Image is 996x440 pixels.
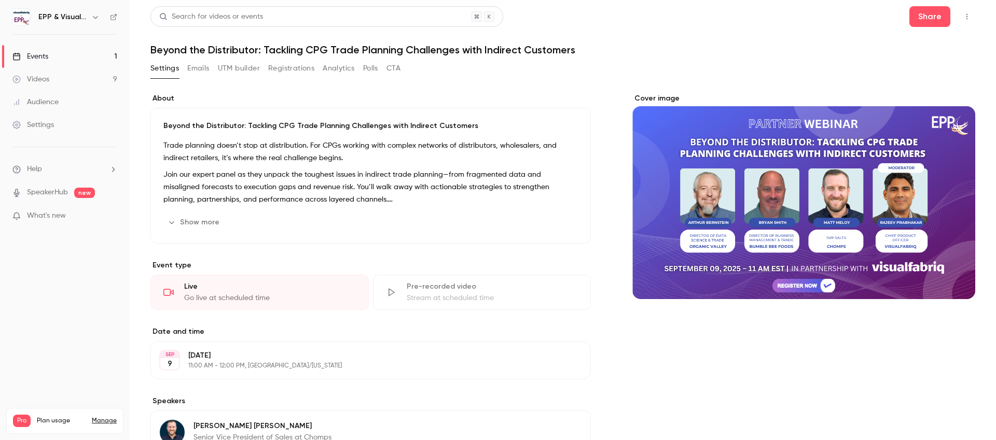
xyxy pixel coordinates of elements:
[184,281,356,292] div: Live
[188,362,536,370] p: 11:00 AM - 12:00 PM, [GEOGRAPHIC_DATA]/[US_STATE]
[159,11,263,22] div: Search for videos or events
[193,421,331,431] p: [PERSON_NAME] [PERSON_NAME]
[268,60,314,77] button: Registrations
[188,350,536,361] p: [DATE]
[37,417,86,425] span: Plan usage
[218,60,260,77] button: UTM builder
[150,327,591,337] label: Date and time
[150,260,591,271] p: Event type
[160,351,179,358] div: SEP
[632,93,975,104] label: Cover image
[168,359,172,369] p: 9
[12,120,54,130] div: Settings
[632,93,975,299] section: Cover image
[12,51,48,62] div: Events
[38,12,87,22] h6: EPP & Visualfabriq
[150,275,369,310] div: LiveGo live at scheduled time
[13,415,31,427] span: Pro
[187,60,209,77] button: Emails
[184,293,356,303] div: Go live at scheduled time
[163,214,226,231] button: Show more
[323,60,355,77] button: Analytics
[92,417,117,425] a: Manage
[105,211,117,221] iframe: Noticeable Trigger
[150,60,179,77] button: Settings
[363,60,378,77] button: Polls
[163,139,578,164] p: Trade planning doesn’t stop at distribution. For CPGs working with complex networks of distributo...
[163,121,578,131] p: Beyond the Distributor: Tackling CPG Trade Planning Challenges with Indirect Customers
[163,168,578,206] p: Join our expert panel as they unpack the toughest issues in indirect trade planning—from fragment...
[150,44,975,56] h1: Beyond the Distributor: Tackling CPG Trade Planning Challenges with Indirect Customers
[407,281,578,292] div: Pre-recorded video
[12,97,59,107] div: Audience
[12,164,117,175] li: help-dropdown-opener
[909,6,950,27] button: Share
[150,93,591,104] label: About
[373,275,591,310] div: Pre-recorded videoStream at scheduled time
[12,74,49,84] div: Videos
[74,188,95,198] span: new
[150,396,591,406] label: Speakers
[407,293,578,303] div: Stream at scheduled time
[27,164,42,175] span: Help
[27,210,66,221] span: What's new
[386,60,400,77] button: CTA
[27,187,68,198] a: SpeakerHub
[13,9,30,25] img: EPP & Visualfabriq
